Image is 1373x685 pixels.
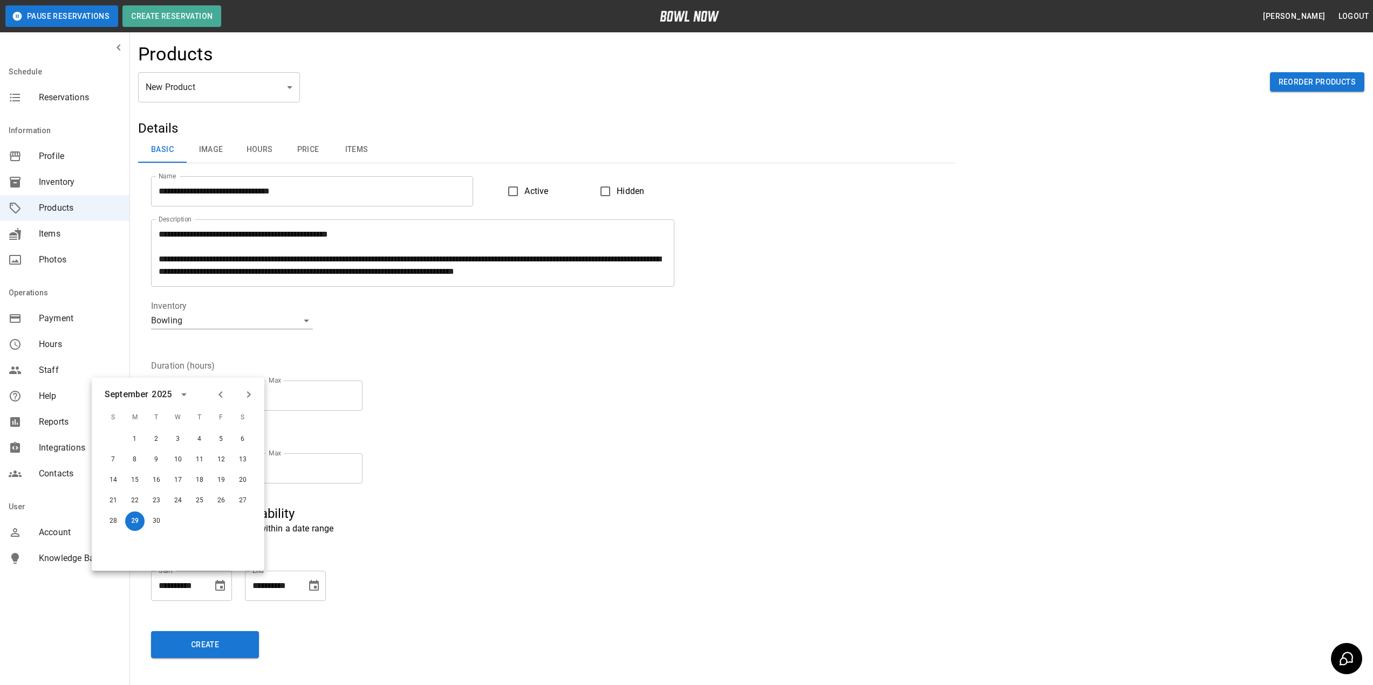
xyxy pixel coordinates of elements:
[39,526,121,539] span: Account
[104,511,123,531] button: Sep 28, 2025
[39,416,121,428] span: Reports
[660,11,719,22] img: logo
[104,470,123,490] button: Sep 14, 2025
[104,450,123,469] button: Sep 7, 2025
[39,253,121,266] span: Photos
[168,470,188,490] button: Sep 17, 2025
[147,450,166,469] button: Sep 9, 2025
[105,388,148,401] div: September
[1334,6,1373,26] button: Logout
[125,430,145,449] button: Sep 1, 2025
[233,450,252,469] button: Sep 13, 2025
[190,450,209,469] button: Sep 11, 2025
[211,385,230,404] button: Previous month
[211,470,231,490] button: Sep 19, 2025
[190,430,209,449] button: Sep 4, 2025
[152,388,172,401] div: 2025
[39,202,121,215] span: Products
[151,312,313,329] div: Bowling
[147,511,166,531] button: Sep 30, 2025
[125,491,145,510] button: Sep 22, 2025
[233,407,252,428] span: S
[175,385,193,404] button: calendar view is open, switch to year view
[1259,6,1329,26] button: [PERSON_NAME]
[39,176,121,189] span: Inventory
[39,441,121,454] span: Integrations
[147,430,166,449] button: Sep 2, 2025
[594,180,644,203] label: Hidden products will not be visible to customers. You can still create and use them for bookings.
[104,407,123,428] span: S
[190,407,209,428] span: T
[617,185,644,198] span: Hidden
[125,450,145,469] button: Sep 8, 2025
[39,91,121,104] span: Reservations
[39,312,121,325] span: Payment
[233,491,252,510] button: Sep 27, 2025
[233,470,252,490] button: Sep 20, 2025
[168,407,188,428] span: W
[138,120,955,137] h5: Details
[524,185,548,198] span: Active
[240,385,258,404] button: Next month
[138,72,300,102] div: New Product
[125,407,145,428] span: M
[303,575,325,597] button: Choose date
[332,137,381,163] button: Items
[151,522,942,535] p: Restrict product availability within a date range
[151,300,187,312] legend: Inventory
[39,227,121,240] span: Items
[1270,72,1364,92] button: Reorder Products
[233,430,252,449] button: Sep 6, 2025
[211,430,231,449] button: Sep 5, 2025
[104,491,123,510] button: Sep 21, 2025
[138,43,213,66] h4: Products
[125,511,145,531] button: Sep 29, 2025
[39,552,121,565] span: Knowledge Base
[209,575,231,597] button: Choose date
[138,137,955,163] div: basic tabs example
[211,491,231,510] button: Sep 26, 2025
[187,137,235,163] button: Image
[211,407,231,428] span: F
[168,430,188,449] button: Sep 3, 2025
[284,137,332,163] button: Price
[39,467,121,480] span: Contacts
[122,5,221,27] button: Create Reservation
[147,491,166,510] button: Sep 23, 2025
[138,137,187,163] button: Basic
[190,470,209,490] button: Sep 18, 2025
[151,631,259,658] button: Create
[168,450,188,469] button: Sep 10, 2025
[190,491,209,510] button: Sep 25, 2025
[39,364,121,377] span: Staff
[147,407,166,428] span: T
[39,390,121,403] span: Help
[39,338,121,351] span: Hours
[5,5,118,27] button: Pause Reservations
[168,491,188,510] button: Sep 24, 2025
[211,450,231,469] button: Sep 12, 2025
[151,505,942,522] h5: Limit Product Availability
[147,470,166,490] button: Sep 16, 2025
[151,359,215,372] legend: Duration (hours)
[125,470,145,490] button: Sep 15, 2025
[235,137,284,163] button: Hours
[39,150,121,163] span: Profile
